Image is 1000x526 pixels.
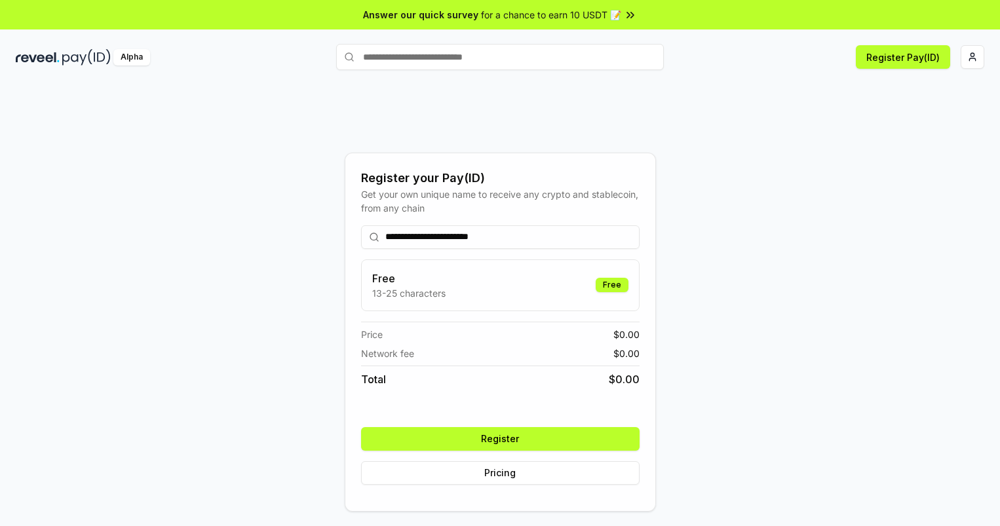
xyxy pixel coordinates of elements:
[596,278,628,292] div: Free
[361,461,640,485] button: Pricing
[856,45,950,69] button: Register Pay(ID)
[62,49,111,66] img: pay_id
[481,8,621,22] span: for a chance to earn 10 USDT 📝
[372,286,446,300] p: 13-25 characters
[361,427,640,451] button: Register
[361,187,640,215] div: Get your own unique name to receive any crypto and stablecoin, from any chain
[361,347,414,360] span: Network fee
[16,49,60,66] img: reveel_dark
[372,271,446,286] h3: Free
[613,328,640,341] span: $ 0.00
[113,49,150,66] div: Alpha
[361,328,383,341] span: Price
[609,371,640,387] span: $ 0.00
[361,169,640,187] div: Register your Pay(ID)
[613,347,640,360] span: $ 0.00
[363,8,478,22] span: Answer our quick survey
[361,371,386,387] span: Total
